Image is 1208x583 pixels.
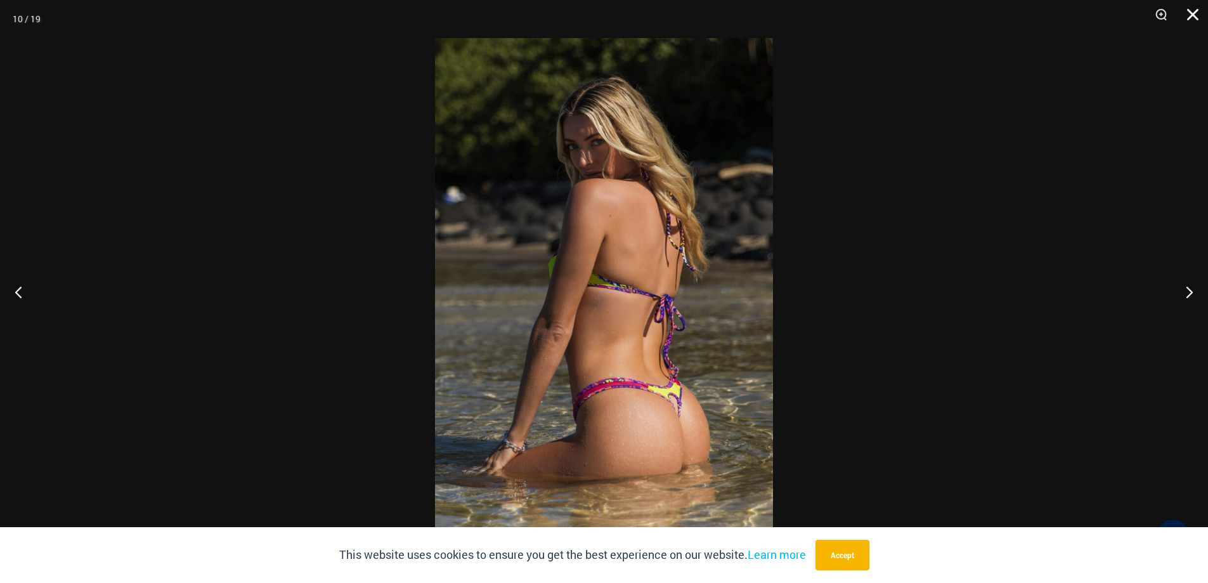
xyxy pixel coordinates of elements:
div: 10 / 19 [13,10,41,29]
p: This website uses cookies to ensure you get the best experience on our website. [339,546,806,565]
a: Learn more [748,547,806,562]
img: Coastal Bliss Leopard Sunset 3223 Underwire Top 4371 Thong Bikini 06 [435,38,773,545]
button: Next [1160,260,1208,324]
button: Accept [815,540,869,570]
